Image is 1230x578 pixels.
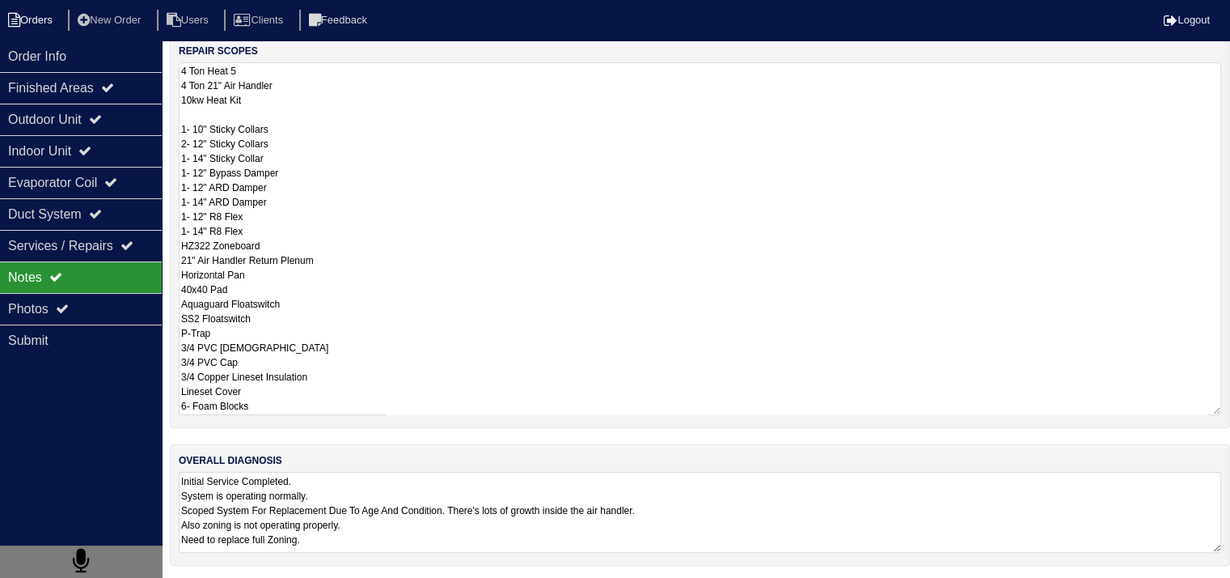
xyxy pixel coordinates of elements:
[224,14,296,26] a: Clients
[157,14,222,26] a: Users
[179,44,258,58] label: repair scopes
[299,10,380,32] li: Feedback
[179,472,1221,553] textarea: Initial Service Completed. System is operating normally. Scoped System For Replacement Due To Age...
[157,10,222,32] li: Users
[179,453,282,468] label: overall diagnosis
[224,10,296,32] li: Clients
[68,14,154,26] a: New Order
[179,62,1221,415] textarea: 4 Ton Heat 5 4 Ton 21" Air Handler 10kw Heat Kit 1- 10" Sticky Collars 2- 12" Sticky Collars 1- 1...
[68,10,154,32] li: New Order
[1164,14,1210,26] a: Logout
